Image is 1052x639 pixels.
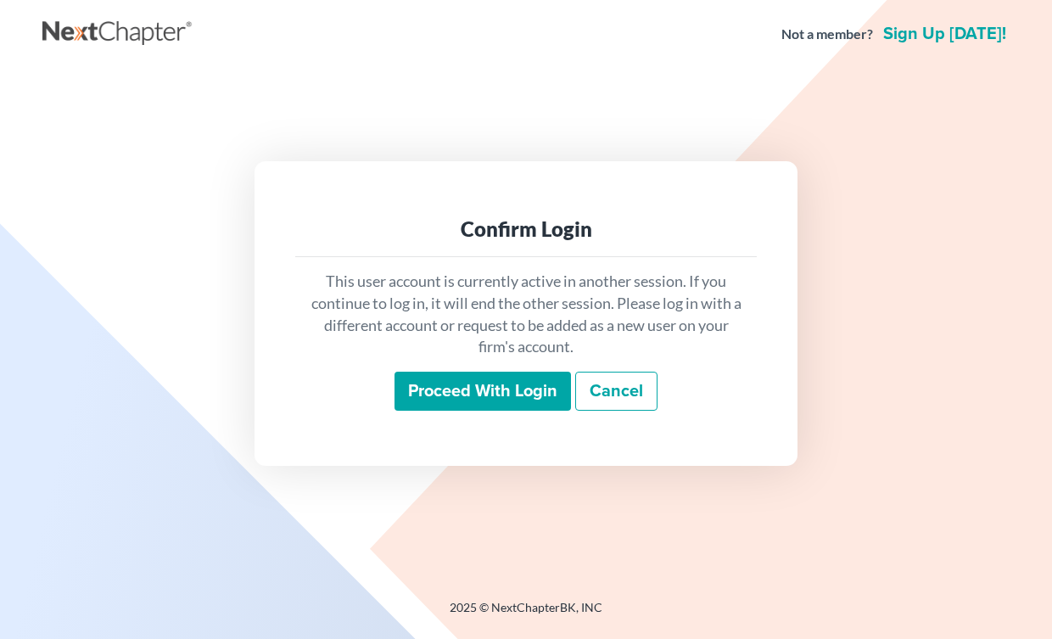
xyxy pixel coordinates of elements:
a: Sign up [DATE]! [880,25,1010,42]
div: 2025 © NextChapterBK, INC [42,599,1010,630]
a: Cancel [575,372,657,411]
strong: Not a member? [781,25,873,44]
input: Proceed with login [394,372,571,411]
div: Confirm Login [309,216,743,243]
p: This user account is currently active in another session. If you continue to log in, it will end ... [309,271,743,358]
